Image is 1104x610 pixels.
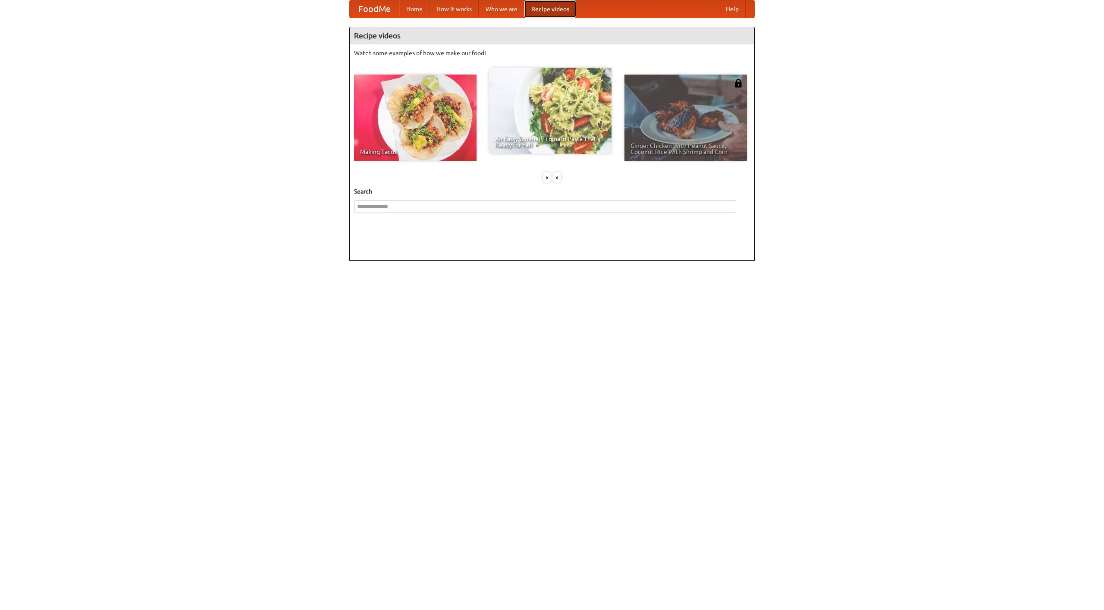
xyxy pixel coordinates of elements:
a: An Easy, Summery Tomato Pasta That's Ready for Fall [489,68,612,154]
p: Watch some examples of how we make our food! [354,49,750,57]
a: Help [719,0,746,18]
h5: Search [354,187,750,196]
div: » [553,172,561,183]
a: FoodMe [350,0,399,18]
a: Home [399,0,430,18]
a: Making Tacos [354,75,477,161]
span: Making Tacos [360,149,470,155]
a: Who we are [479,0,524,18]
h4: Recipe videos [350,27,754,44]
img: 483408.png [734,79,743,88]
span: An Easy, Summery Tomato Pasta That's Ready for Fall [495,136,605,148]
a: Recipe videos [524,0,576,18]
a: How it works [430,0,479,18]
div: « [543,172,551,183]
